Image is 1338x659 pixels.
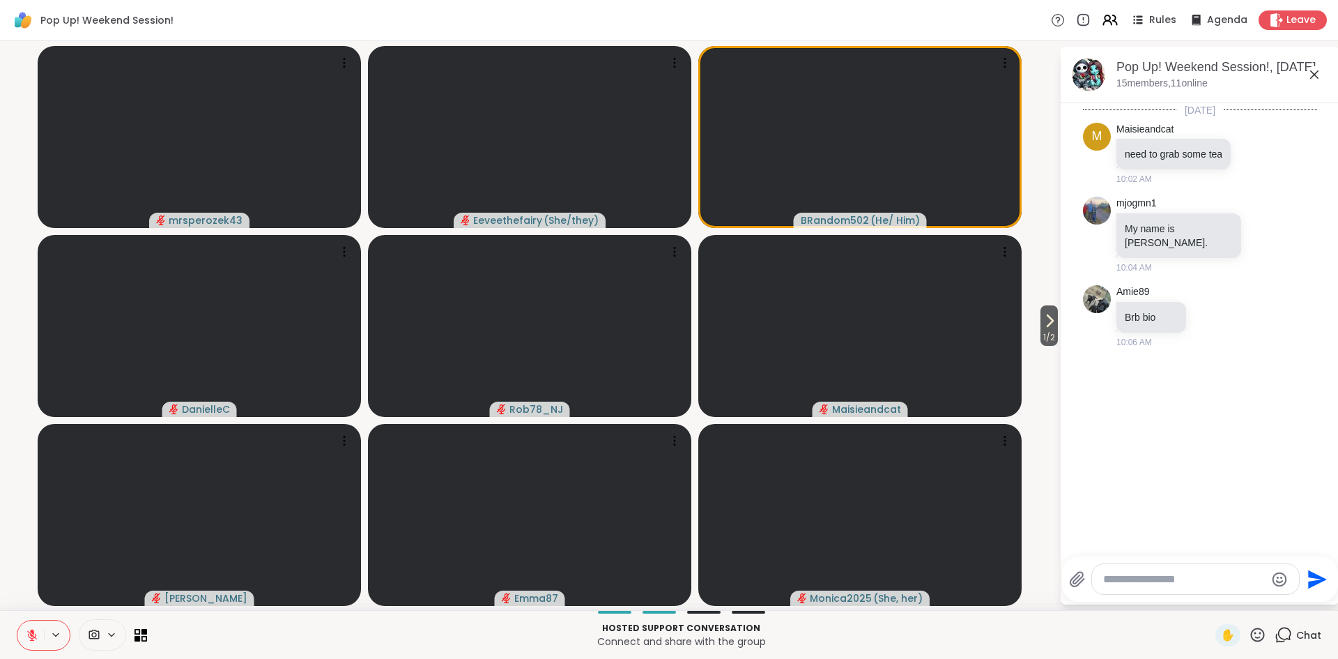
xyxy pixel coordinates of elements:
span: [DATE] [1176,103,1224,117]
span: Chat [1296,628,1321,642]
span: M [1092,127,1102,146]
span: audio-muted [461,215,470,225]
span: ✋ [1221,627,1235,644]
button: 1/2 [1040,305,1058,346]
p: Hosted support conversation [155,622,1207,635]
span: Agenda [1207,13,1247,27]
div: Pop Up! Weekend Session!, [DATE] [1116,59,1328,76]
a: Maisieandcat [1116,123,1174,137]
span: Eeveethefairy [473,213,542,227]
img: https://sharewell-space-live.sfo3.digitaloceanspaces.com/user-generated/3107ef6f-8d30-49b3-bc8b-d... [1083,197,1111,225]
span: ( She, her ) [873,591,923,605]
span: DanielleC [182,402,230,416]
span: 10:04 AM [1116,262,1152,274]
span: audio-muted [502,593,512,603]
textarea: Type your message [1103,573,1266,586]
span: Emma87 [514,591,558,605]
span: audio-muted [797,593,807,603]
span: ( He/ Him ) [870,213,920,227]
span: Leave [1286,13,1316,27]
span: Pop Up! Weekend Session! [40,13,174,27]
p: need to grab some tea [1125,147,1222,161]
span: audio-muted [169,404,179,414]
p: Connect and share with the group [155,635,1207,649]
span: Rules [1149,13,1176,27]
span: Rob78_NJ [509,402,563,416]
span: 1 / 2 [1040,329,1058,346]
span: 10:02 AM [1116,173,1152,185]
span: audio-muted [152,593,162,603]
a: mjogmn1 [1116,197,1157,211]
span: Monica2025 [810,591,872,605]
img: Pop Up! Weekend Session!, Oct 11 [1072,58,1105,91]
img: https://sharewell-space-live.sfo3.digitaloceanspaces.com/user-generated/c3bd44a5-f966-4702-9748-c... [1083,285,1111,313]
span: audio-muted [156,215,166,225]
span: 10:06 AM [1116,336,1152,349]
button: Emoji picker [1271,571,1288,588]
a: Amie89 [1116,285,1149,299]
span: mrsperozek43 [169,213,243,227]
span: ( She/they ) [544,213,599,227]
span: audio-muted [497,404,507,414]
p: 15 members, 11 online [1116,77,1208,91]
p: Brb bio [1125,310,1178,324]
span: Maisieandcat [832,402,901,416]
span: BRandom502 [801,213,869,227]
button: Send [1300,563,1331,595]
p: My name is [PERSON_NAME]. [1125,222,1233,250]
span: [PERSON_NAME] [164,591,247,605]
img: ShareWell Logomark [11,8,35,32]
span: audio-muted [820,404,829,414]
